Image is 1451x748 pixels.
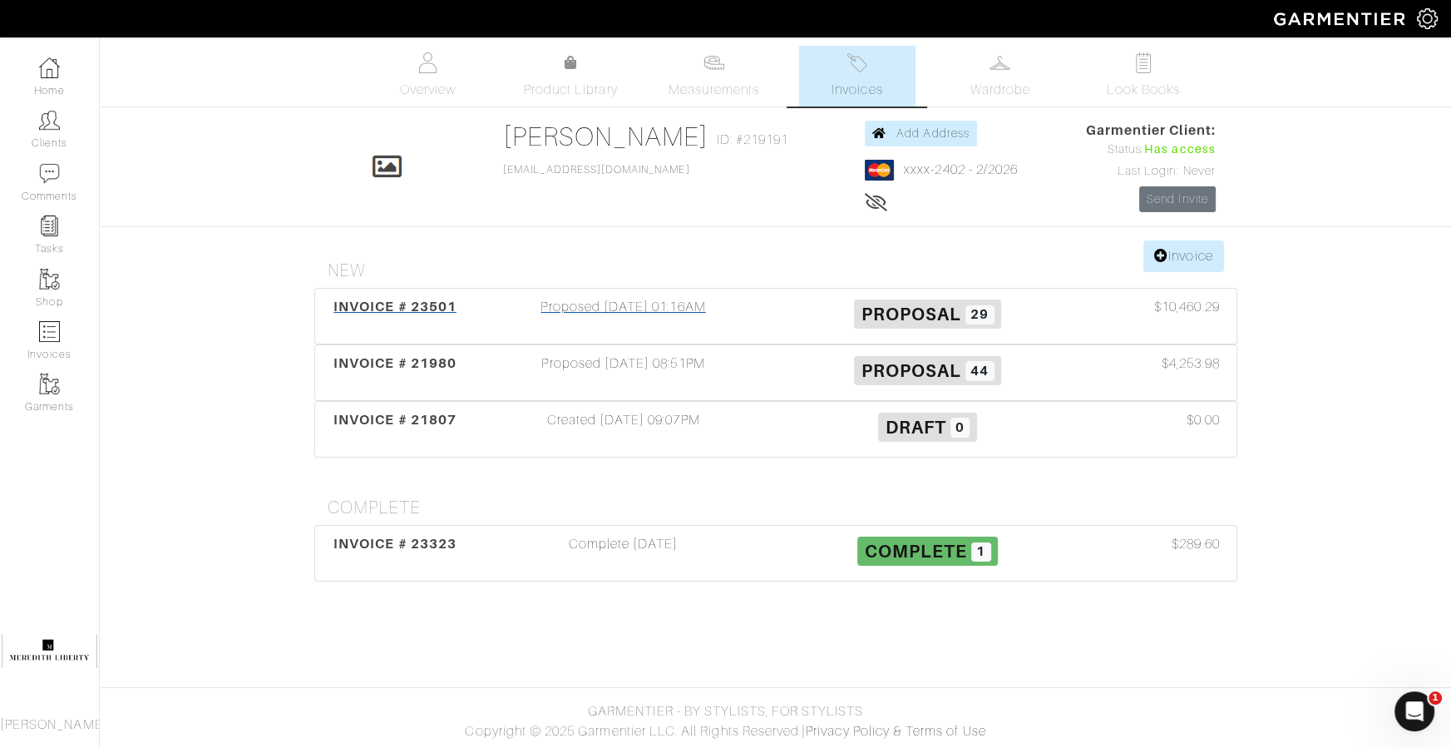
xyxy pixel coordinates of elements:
img: garments-icon-b7da505a4dc4fd61783c78ac3ca0ef83fa9d6f193b1c9dc38574b1d14d53ca28.png [39,374,60,394]
img: garmentier-logo-header-white-b43fb05a5012e4ada735d5af1a66efaba907eab6374d6393d1fbf88cb4ef424d.png [1266,4,1417,33]
img: comment-icon-a0a6a9ef722e966f86d9cbdc48e553b5cf19dbc54f86b18d962a5391bc8f6eb6.png [39,163,60,184]
a: Invoice [1143,240,1223,272]
iframe: Intercom live chat [1394,691,1434,731]
span: Complete [864,541,966,562]
span: Garmentier Client: [1086,121,1216,141]
span: Draft [886,417,946,438]
div: Status: [1086,141,1216,159]
span: Overview [399,80,455,100]
span: 44 [965,361,994,381]
span: $4,253.98 [1162,354,1219,374]
span: Invoices [832,80,882,100]
div: Created [DATE] 09:07PM [471,410,776,448]
span: Proposal [861,360,960,381]
span: INVOICE # 21807 [333,412,457,428]
img: orders-27d20c2124de7fd6de4e0e44c1d41de31381a507db9b33961299e4e07d508b8c.svg [846,52,867,73]
a: [PERSON_NAME] [503,121,708,151]
div: Last Login: Never [1086,162,1216,181]
img: garments-icon-b7da505a4dc4fd61783c78ac3ca0ef83fa9d6f193b1c9dc38574b1d14d53ca28.png [39,269,60,290]
span: Add Address [896,126,970,140]
a: INVOICE # 23323 Complete [DATE] Complete 1 $289.60 [314,525,1237,582]
img: dashboard-icon-dbcd8f5a0b271acd01030246c82b418ddd0df26cd7fceb0bd07c9910d44c42f6.png [39,57,60,78]
img: clients-icon-6bae9207a08558b7cb47a8932f037763ab4055f8c8b6bfacd5dc20c3e0201464.png [39,110,60,131]
span: INVOICE # 23323 [333,536,457,552]
a: [EMAIL_ADDRESS][DOMAIN_NAME] [503,164,689,176]
img: reminder-icon-8004d30b9f0a5d33ae49ab947aed9ed385cf756f9e5892f1edd6e32f2345188e.png [39,215,60,236]
a: Look Books [1085,46,1202,107]
img: mastercard-2c98a0d54659f76b027c6839bea21931c3e23d06ea5b2b5660056f2e14d2f154.png [865,160,894,181]
h4: New [328,260,1237,281]
span: $10,460.29 [1154,297,1220,317]
a: Overview [369,46,486,107]
span: Proposal [861,304,960,324]
span: INVOICE # 23501 [333,299,457,315]
img: todo-9ac3debb85659649dc8f770b8b6100bb5dab4b48dedcbae339e5042a72dfd3cc.svg [1133,52,1153,73]
span: 29 [965,305,994,325]
h4: Complete [328,498,1237,518]
a: Wardrobe [942,46,1059,107]
span: Has access [1144,141,1216,159]
div: Proposed [DATE] 01:16AM [471,297,776,335]
span: Copyright © 2025 Garmentier LLC. All Rights Reserved. [465,724,802,739]
span: 1 [971,542,991,562]
a: Measurements [655,46,772,107]
div: Complete [DATE] [471,534,776,572]
span: $289.60 [1172,534,1219,554]
span: Measurements [669,80,759,100]
span: Product Library [524,80,618,100]
img: gear-icon-white-bd11855cb880d31180b6d7d6211b90ccbf57a29d726f0c71d8c61bd08dd39cc2.png [1417,8,1438,29]
span: INVOICE # 21980 [333,355,457,371]
span: Look Books [1107,80,1181,100]
a: Add Address [865,121,977,146]
img: basicinfo-40fd8af6dae0f16599ec9e87c0ef1c0a1fdea2edbe929e3d69a839185d80c458.svg [417,52,438,73]
img: measurements-466bbee1fd09ba9460f595b01e5d73f9e2bff037440d3c8f018324cb6cdf7a4a.svg [703,52,724,73]
a: INVOICE # 21807 Created [DATE] 09:07PM Draft 0 $0.00 [314,401,1237,458]
img: orders-icon-0abe47150d42831381b5fb84f609e132dff9fe21cb692f30cb5eec754e2cba89.png [39,321,60,342]
span: ID: #219191 [717,130,789,150]
span: $0.00 [1187,410,1219,430]
a: Product Library [512,53,629,100]
a: Send Invite [1139,186,1216,212]
span: Wardrobe [970,80,1030,100]
a: Privacy Policy & Terms of Use [806,724,985,739]
a: INVOICE # 23501 Proposed [DATE] 01:16AM Proposal 29 $10,460.29 [314,288,1237,344]
a: Invoices [799,46,916,107]
span: 1 [1429,691,1442,705]
a: INVOICE # 21980 Proposed [DATE] 08:51PM Proposal 44 $4,253.98 [314,344,1237,401]
div: Proposed [DATE] 08:51PM [471,354,776,392]
span: 0 [950,418,970,438]
a: xxxx-2402 - 2/2026 [904,162,1018,177]
img: wardrobe-487a4870c1b7c33e795ec22d11cfc2ed9d08956e64fb3008fe2437562e282088.svg [990,52,1010,73]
